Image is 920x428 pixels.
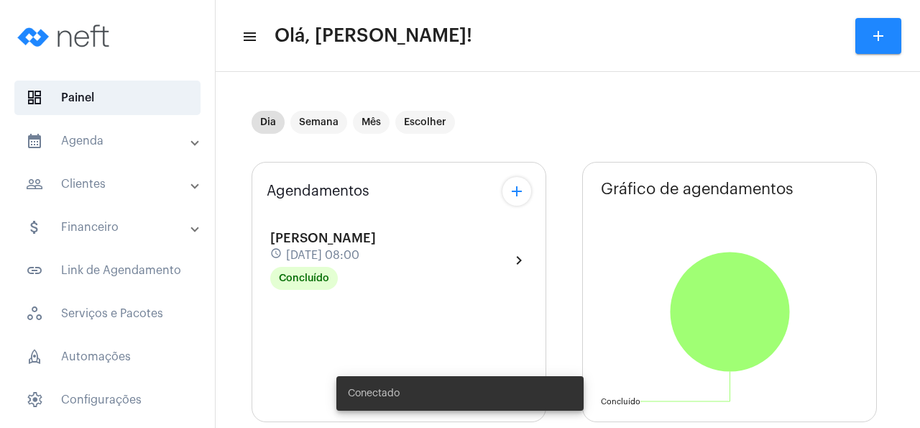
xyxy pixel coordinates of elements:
span: sidenav icon [26,348,43,365]
span: Conectado [348,386,400,401]
span: Link de Agendamento [14,253,201,288]
mat-icon: sidenav icon [26,219,43,236]
mat-expansion-panel-header: sidenav iconFinanceiro [9,210,215,245]
mat-expansion-panel-header: sidenav iconAgenda [9,124,215,158]
text: Concluído [601,398,640,406]
mat-chip: Mês [353,111,390,134]
mat-icon: add [870,27,887,45]
span: [PERSON_NAME] [270,232,376,245]
span: Olá, [PERSON_NAME]! [275,24,472,47]
mat-icon: chevron_right [510,252,528,269]
span: sidenav icon [26,89,43,106]
span: sidenav icon [26,305,43,322]
span: Configurações [14,383,201,417]
mat-icon: schedule [270,247,283,263]
span: Automações [14,340,201,374]
mat-panel-title: Clientes [26,176,192,193]
img: logo-neft-novo-2.png [11,7,119,65]
mat-panel-title: Financeiro [26,219,192,236]
mat-chip: Semana [290,111,347,134]
span: Gráfico de agendamentos [601,181,793,198]
span: sidenav icon [26,391,43,409]
mat-chip: Escolher [395,111,455,134]
span: Agendamentos [267,183,369,199]
mat-icon: sidenav icon [241,28,256,45]
mat-icon: sidenav icon [26,132,43,150]
span: [DATE] 08:00 [286,249,359,262]
mat-panel-title: Agenda [26,132,192,150]
span: Serviços e Pacotes [14,296,201,331]
mat-expansion-panel-header: sidenav iconClientes [9,167,215,201]
mat-chip: Dia [252,111,285,134]
span: Painel [14,81,201,115]
mat-chip: Concluído [270,267,338,290]
mat-icon: sidenav icon [26,176,43,193]
mat-icon: add [508,183,525,200]
mat-icon: sidenav icon [26,262,43,279]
